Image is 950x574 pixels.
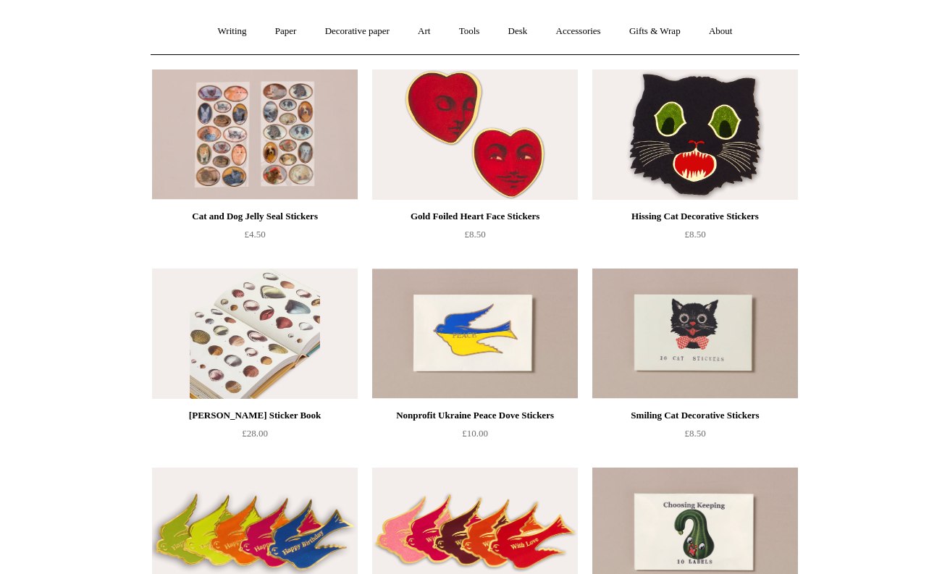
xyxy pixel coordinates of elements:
span: £4.50 [244,229,265,240]
span: £8.50 [464,229,485,240]
a: Cat and Dog Jelly Seal Stickers Cat and Dog Jelly Seal Stickers [152,69,358,200]
a: Paper [262,12,310,51]
a: Hissing Cat Decorative Stickers Hissing Cat Decorative Stickers [592,69,798,200]
div: Smiling Cat Decorative Stickers [596,407,794,424]
a: John Derian Sticker Book John Derian Sticker Book [152,269,358,399]
a: Tools [446,12,493,51]
div: Cat and Dog Jelly Seal Stickers [156,208,354,225]
a: Gold Foiled Heart Face Stickers £8.50 [372,208,578,267]
span: £10.00 [462,428,488,439]
a: Gifts & Wrap [616,12,694,51]
a: Smiling Cat Decorative Stickers £8.50 [592,407,798,466]
a: Cat and Dog Jelly Seal Stickers £4.50 [152,208,358,267]
img: Nonprofit Ukraine Peace Dove Stickers [372,269,578,399]
span: £8.50 [684,229,705,240]
span: £28.00 [242,428,268,439]
a: Nonprofit Ukraine Peace Dove Stickers Nonprofit Ukraine Peace Dove Stickers [372,269,578,399]
img: Smiling Cat Decorative Stickers [592,269,798,399]
a: Smiling Cat Decorative Stickers Smiling Cat Decorative Stickers [592,269,798,399]
div: Nonprofit Ukraine Peace Dove Stickers [376,407,574,424]
a: Decorative paper [312,12,403,51]
img: John Derian Sticker Book [152,269,358,399]
a: [PERSON_NAME] Sticker Book £28.00 [152,407,358,466]
a: Writing [205,12,260,51]
span: £8.50 [684,428,705,439]
img: Gold Foiled Heart Face Stickers [372,69,578,200]
a: About [696,12,746,51]
a: Hissing Cat Decorative Stickers £8.50 [592,208,798,267]
a: Desk [495,12,541,51]
a: Gold Foiled Heart Face Stickers Gold Foiled Heart Face Stickers [372,69,578,200]
a: Accessories [543,12,614,51]
div: [PERSON_NAME] Sticker Book [156,407,354,424]
img: Cat and Dog Jelly Seal Stickers [152,69,358,200]
div: Hissing Cat Decorative Stickers [596,208,794,225]
img: Hissing Cat Decorative Stickers [592,69,798,200]
a: Art [405,12,443,51]
a: Nonprofit Ukraine Peace Dove Stickers £10.00 [372,407,578,466]
div: Gold Foiled Heart Face Stickers [376,208,574,225]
